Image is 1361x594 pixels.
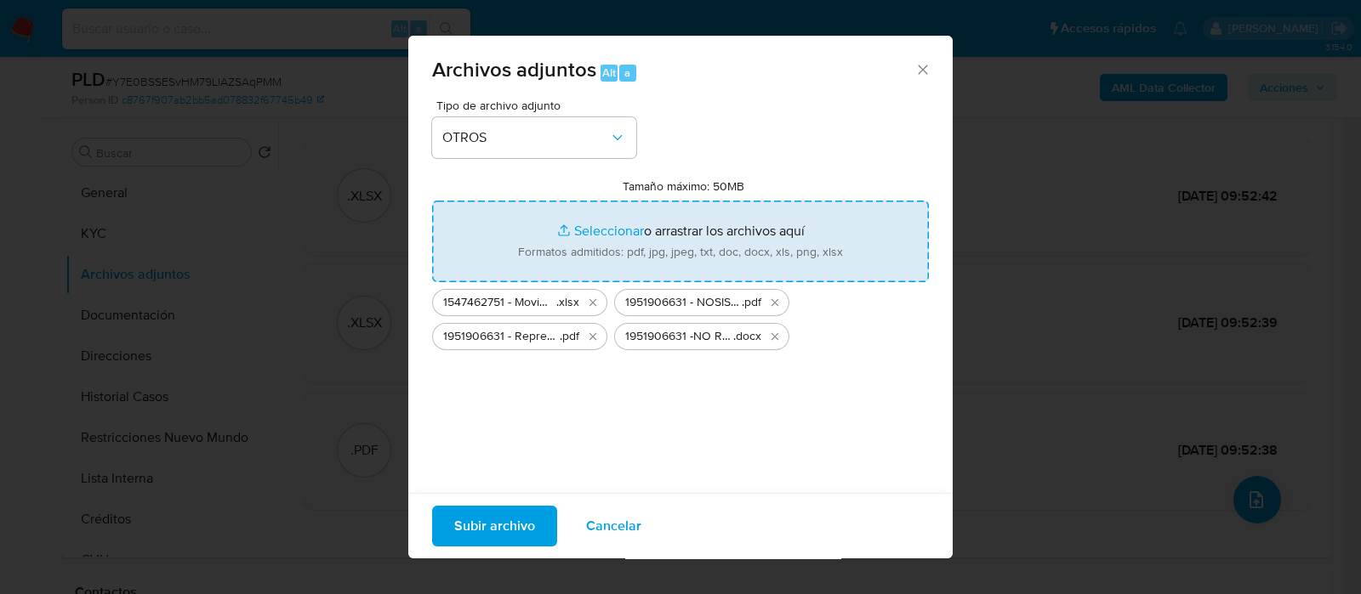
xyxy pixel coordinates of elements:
button: Eliminar 1951906631 -NO ROI Y7E0BSSESvHM79LlAZSAqPMM_2025_07_17_16_27_47.docx [765,326,785,347]
span: 1951906631 -NO ROI Y7E0BSSESvHM79LlAZSAqPMM_2025_07_17_16_27_47 [625,328,733,345]
span: 1951906631 - Representante NOSIS_Manager_InformeIndividual_20325075318_620658_20250725084851 [443,328,560,345]
span: Archivos adjuntos [432,54,596,84]
button: Cerrar [914,61,930,76]
span: .pdf [560,328,579,345]
ul: Archivos seleccionados [432,282,929,350]
span: 1951906631 - NOSIS_Manager_InformeIndividual_30688984439_620658_20250725084712 [625,294,742,311]
button: Cancelar [564,506,663,546]
label: Tamaño máximo: 50MB [623,178,744,194]
span: 1547462751 - Movimientos [443,294,556,311]
button: Eliminar 1547462751 - Movimientos.xlsx [583,292,603,313]
span: Cancelar [586,507,641,545]
span: Subir archivo [454,507,535,545]
span: .pdf [742,294,761,311]
button: Eliminar 1951906631 - Representante NOSIS_Manager_InformeIndividual_20325075318_620658_2025072508... [583,326,603,347]
button: Subir archivo [432,506,557,546]
span: .xlsx [556,294,579,311]
span: .docx [733,328,761,345]
button: OTROS [432,117,636,158]
span: a [624,65,630,81]
span: OTROS [442,129,609,146]
span: Tipo de archivo adjunto [436,99,641,111]
button: Eliminar 1951906631 - NOSIS_Manager_InformeIndividual_30688984439_620658_20250725084712.pdf [765,292,785,313]
span: Alt [602,65,616,81]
